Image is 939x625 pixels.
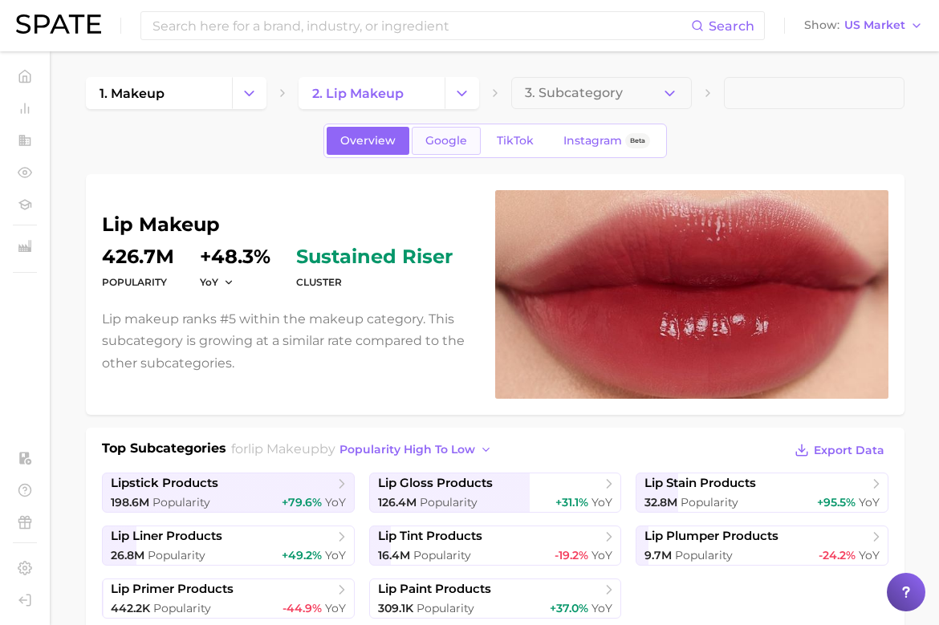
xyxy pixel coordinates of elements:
[420,495,478,509] span: Popularity
[325,548,346,562] span: YoY
[340,134,396,148] span: Overview
[296,273,453,292] dt: cluster
[636,473,888,513] a: lip stain products32.8m Popularity+95.5% YoY
[327,127,409,155] a: Overview
[200,247,270,266] dd: +48.3%
[102,308,476,374] p: Lip makeup ranks #5 within the makeup category. This subcategory is growing at a similar rate com...
[339,443,475,457] span: popularity high to low
[591,495,612,509] span: YoY
[296,247,453,266] span: sustained riser
[232,77,266,109] button: Change Category
[100,86,165,101] span: 1. makeup
[804,21,839,30] span: Show
[525,86,623,100] span: 3. Subcategory
[299,77,445,109] a: 2. lip makeup
[378,529,482,544] span: lip tint products
[644,495,677,509] span: 32.8m
[644,476,756,491] span: lip stain products
[312,86,404,101] span: 2. lip makeup
[591,601,612,615] span: YoY
[378,548,410,562] span: 16.4m
[151,12,691,39] input: Search here for a brand, industry, or ingredient
[378,582,491,597] span: lip paint products
[325,495,346,509] span: YoY
[102,247,174,266] dd: 426.7m
[844,21,905,30] span: US Market
[200,275,218,289] span: YoY
[378,601,413,615] span: 309.1k
[425,134,467,148] span: Google
[800,15,927,36] button: ShowUS Market
[555,495,588,509] span: +31.1%
[675,548,733,562] span: Popularity
[644,529,778,544] span: lip plumper products
[378,495,417,509] span: 126.4m
[16,14,101,34] img: SPATE
[335,439,497,461] button: popularity high to low
[148,548,205,562] span: Popularity
[563,134,622,148] span: Instagram
[550,127,664,155] a: InstagramBeta
[497,134,534,148] span: TikTok
[859,548,880,562] span: YoY
[591,548,612,562] span: YoY
[412,127,481,155] a: Google
[819,548,856,562] span: -24.2%
[550,601,588,615] span: +37.0%
[102,473,355,513] a: lipstick products198.6m Popularity+79.6% YoY
[102,526,355,566] a: lip liner products26.8m Popularity+49.2% YoY
[111,495,149,509] span: 198.6m
[102,273,174,292] dt: Popularity
[709,18,754,34] span: Search
[681,495,738,509] span: Popularity
[636,526,888,566] a: lip plumper products9.7m Popularity-24.2% YoY
[86,77,232,109] a: 1. makeup
[248,441,319,457] span: lip makeup
[483,127,547,155] a: TikTok
[111,529,222,544] span: lip liner products
[111,582,234,597] span: lip primer products
[153,601,211,615] span: Popularity
[282,548,322,562] span: +49.2%
[555,548,588,562] span: -19.2%
[369,473,622,513] a: lip gloss products126.4m Popularity+31.1% YoY
[152,495,210,509] span: Popularity
[445,77,479,109] button: Change Category
[859,495,880,509] span: YoY
[111,548,144,562] span: 26.8m
[644,548,672,562] span: 9.7m
[814,444,884,457] span: Export Data
[102,215,476,234] h1: lip makeup
[200,275,234,289] button: YoY
[102,578,355,619] a: lip primer products442.2k Popularity-44.9% YoY
[13,588,37,612] a: Log out. Currently logged in with e-mail pamela_lising@us.amorepacific.com.
[111,601,150,615] span: 442.2k
[369,526,622,566] a: lip tint products16.4m Popularity-19.2% YoY
[511,77,692,109] button: 3. Subcategory
[378,476,493,491] span: lip gloss products
[283,601,322,615] span: -44.9%
[111,476,218,491] span: lipstick products
[369,578,622,619] a: lip paint products309.1k Popularity+37.0% YoY
[231,441,497,457] span: for by
[630,134,645,148] span: Beta
[325,601,346,615] span: YoY
[417,601,474,615] span: Popularity
[102,439,226,463] h1: Top Subcategories
[282,495,322,509] span: +79.6%
[413,548,471,562] span: Popularity
[817,495,856,509] span: +95.5%
[791,439,888,461] button: Export Data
